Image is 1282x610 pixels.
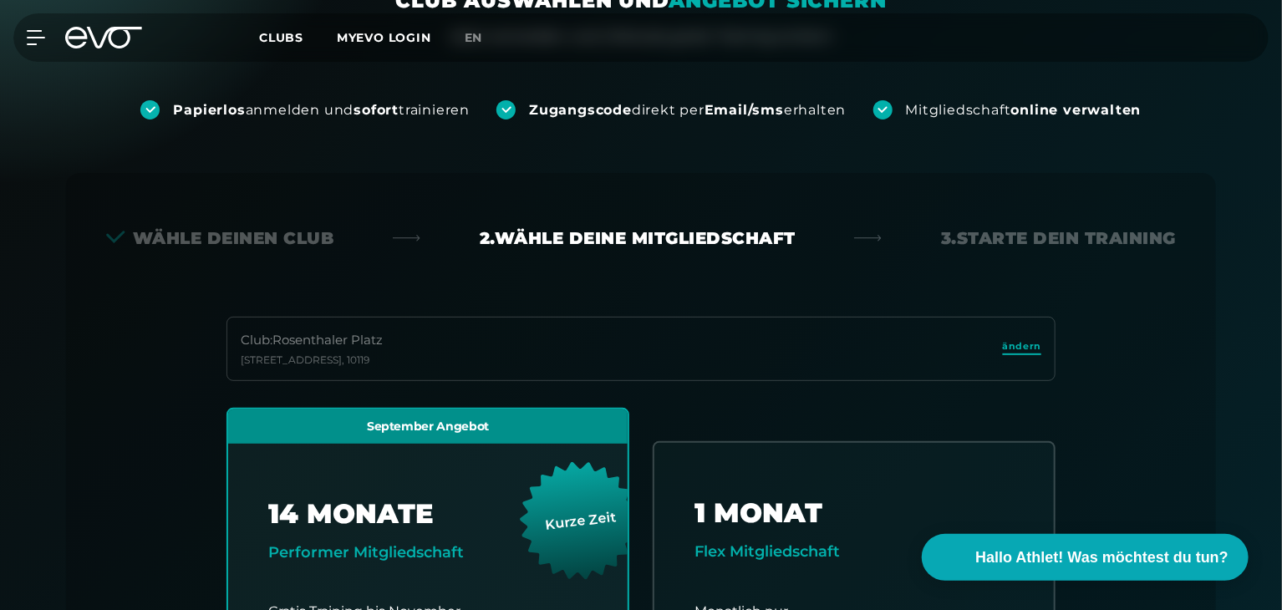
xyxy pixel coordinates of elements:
[480,226,796,250] div: 2. Wähle deine Mitgliedschaft
[975,546,1229,569] span: Hallo Athlet! Was möchtest du tun?
[529,102,632,118] strong: Zugangscode
[241,331,383,350] div: Club : Rosenthaler Platz
[259,29,337,45] a: Clubs
[705,102,784,118] strong: Email/sms
[173,102,245,118] strong: Papierlos
[354,102,399,118] strong: sofort
[1011,102,1142,118] strong: online verwalten
[241,353,383,367] div: [STREET_ADDRESS] , 10119
[1003,339,1041,358] a: ändern
[465,28,503,48] a: en
[106,226,334,250] div: Wähle deinen Club
[465,30,483,45] span: en
[906,101,1142,119] div: Mitgliedschaft
[173,101,470,119] div: anmelden und trainieren
[259,30,303,45] span: Clubs
[941,226,1176,250] div: 3. Starte dein Training
[529,101,846,119] div: direkt per erhalten
[922,534,1249,581] button: Hallo Athlet! Was möchtest du tun?
[337,30,431,45] a: MYEVO LOGIN
[1003,339,1041,353] span: ändern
